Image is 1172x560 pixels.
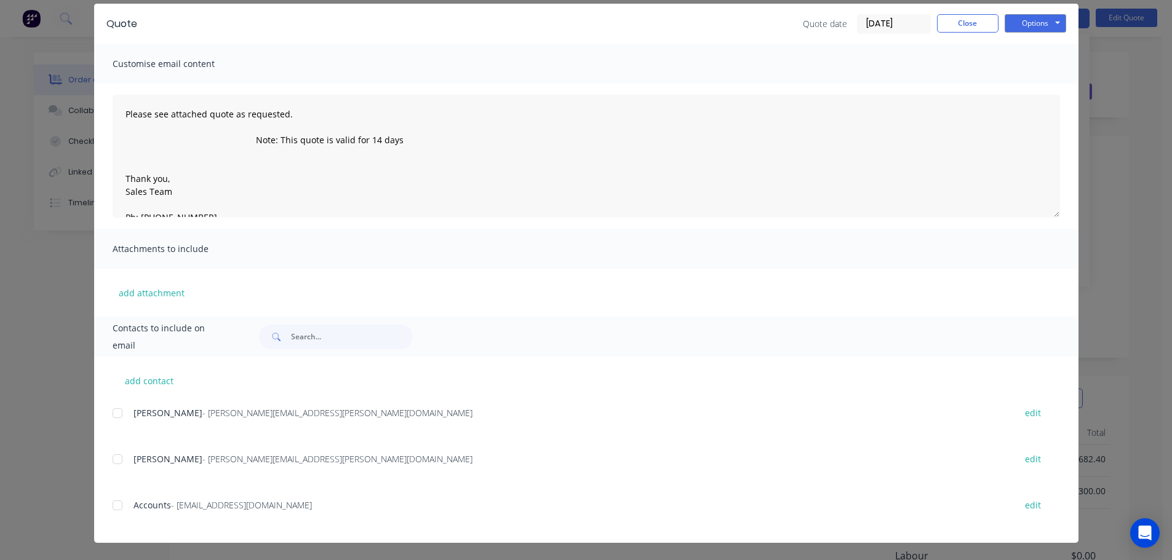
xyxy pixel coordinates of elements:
[1005,14,1066,33] button: Options
[171,499,312,511] span: - [EMAIL_ADDRESS][DOMAIN_NAME]
[1018,451,1048,467] button: edit
[134,453,202,465] span: [PERSON_NAME]
[134,499,171,511] span: Accounts
[202,453,472,465] span: - [PERSON_NAME][EMAIL_ADDRESS][PERSON_NAME][DOMAIN_NAME]
[1018,404,1048,421] button: edit
[113,320,229,354] span: Contacts to include on email
[937,14,999,33] button: Close
[113,371,186,390] button: add contact
[803,17,847,30] span: Quote date
[113,55,248,73] span: Customise email content
[113,240,248,258] span: Attachments to include
[106,17,137,31] div: Quote
[1018,497,1048,513] button: edit
[1130,518,1160,548] div: Open Intercom Messenger
[291,325,413,349] input: Search...
[113,95,1060,218] textarea: Please see attached quote as requested. Note: This quote is valid for 14 days Thank you, Sales Te...
[134,407,202,419] span: [PERSON_NAME]
[113,283,191,302] button: add attachment
[202,407,472,419] span: - [PERSON_NAME][EMAIL_ADDRESS][PERSON_NAME][DOMAIN_NAME]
